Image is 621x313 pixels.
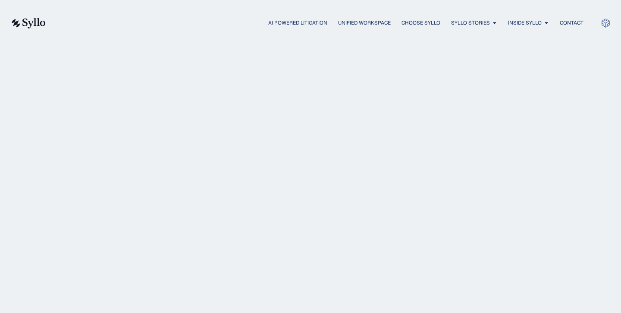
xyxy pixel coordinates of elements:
div: Menu Toggle [63,19,583,27]
a: Unified Workspace [338,19,391,27]
a: Contact [560,19,583,27]
img: syllo [10,18,46,28]
nav: Menu [63,19,583,27]
a: Syllo Stories [451,19,490,27]
a: Inside Syllo [508,19,542,27]
a: Choose Syllo [401,19,440,27]
a: AI Powered Litigation [268,19,327,27]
